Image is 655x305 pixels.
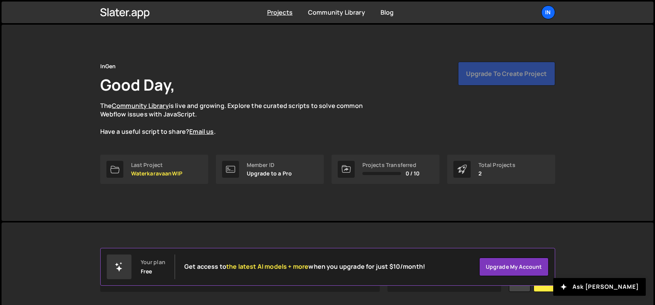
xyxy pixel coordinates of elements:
h1: Good Day, [100,74,175,95]
a: Community Library [308,8,365,17]
div: Total Projects [478,162,515,168]
p: The is live and growing. Explore the curated scripts to solve common Webflow issues with JavaScri... [100,101,378,136]
div: Free [141,268,152,275]
p: 2 [478,170,515,177]
a: Community Library [112,101,169,110]
div: Projects Transferred [362,162,420,168]
button: Ask [PERSON_NAME] [553,278,646,296]
a: In [541,5,555,19]
a: Upgrade my account [479,258,549,276]
span: the latest AI models + more [226,262,308,271]
a: Email us [189,127,214,136]
p: Upgrade to a Pro [247,170,292,177]
p: WaterkaravaanWIP [131,170,183,177]
div: Member ID [247,162,292,168]
div: InGen [100,62,116,71]
a: Projects [267,8,293,17]
div: Last Project [131,162,183,168]
div: Your plan [141,259,165,265]
a: Last Project WaterkaravaanWIP [100,155,208,184]
span: 0 / 10 [406,170,420,177]
h2: Get access to when you upgrade for just $10/month! [184,263,425,270]
a: Blog [381,8,394,17]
